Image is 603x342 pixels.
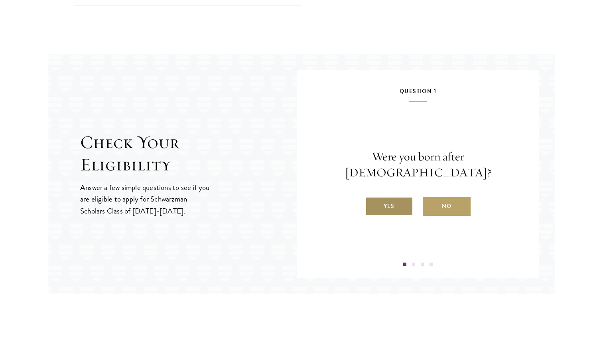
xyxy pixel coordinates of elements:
[321,149,515,181] p: Were you born after [DEMOGRAPHIC_DATA]?
[321,86,515,102] h5: Question 1
[80,182,211,216] p: Answer a few simple questions to see if you are eligible to apply for Schwarzman Scholars Class o...
[423,197,471,216] label: No
[80,131,297,176] h2: Check Your Eligibility
[365,197,413,216] label: Yes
